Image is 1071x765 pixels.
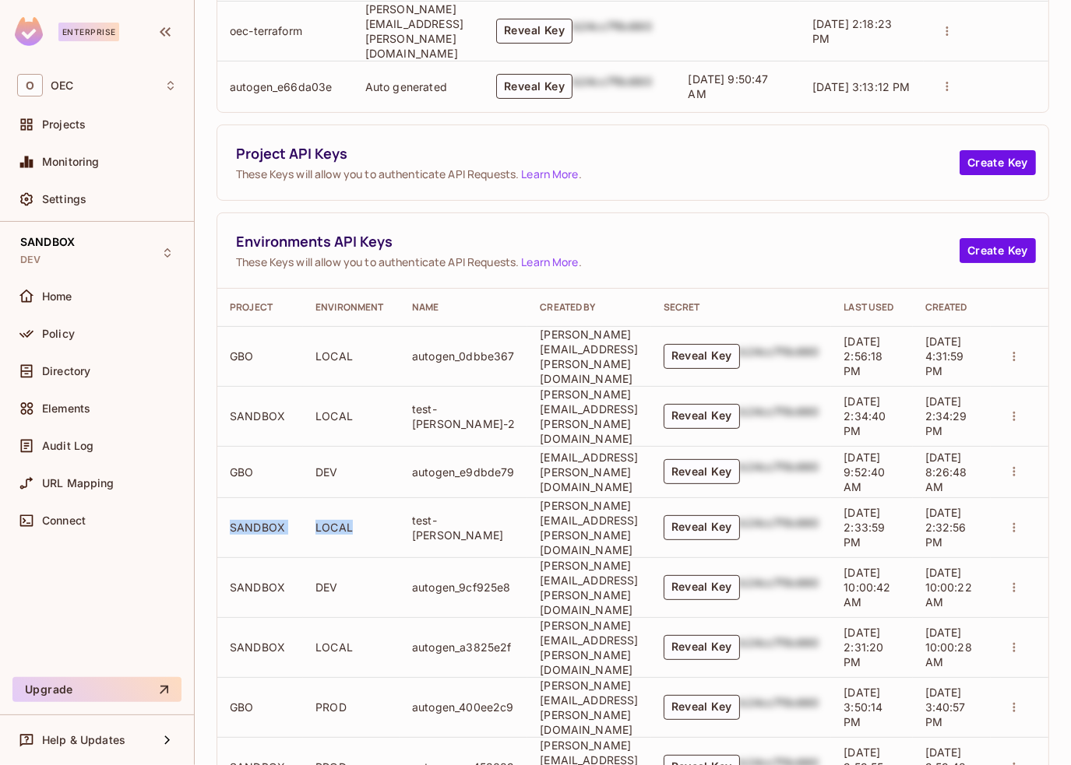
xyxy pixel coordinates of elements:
a: Learn More [521,254,578,269]
button: Reveal Key [664,635,740,660]
span: [DATE] 3:13:12 PM [812,80,911,93]
button: actions [1003,577,1025,598]
div: b24cc7f8c660 [572,19,652,44]
span: SANDBOX [20,236,75,248]
span: [DATE] 3:50:14 PM [844,686,883,728]
button: Reveal Key [664,515,740,540]
button: Create Key [960,150,1036,175]
span: Elements [42,402,90,415]
span: Audit Log [42,440,93,452]
div: Created By [540,301,638,314]
td: autogen_e66da03e [217,61,353,112]
span: [DATE] 3:40:57 PM [925,686,966,728]
button: Reveal Key [664,459,740,484]
td: SANDBOX [217,386,303,446]
td: SANDBOX [217,557,303,617]
td: autogen_e9dbde79 [400,446,527,497]
span: Environments API Keys [236,232,960,251]
td: SANDBOX [217,617,303,677]
td: test-[PERSON_NAME] [400,497,527,557]
button: actions [1003,697,1025,718]
div: b24cc7f8c660 [572,74,652,99]
span: These Keys will allow you to authenticate API Requests. . [236,167,960,181]
td: [PERSON_NAME][EMAIL_ADDRESS][PERSON_NAME][DOMAIN_NAME] [527,677,650,737]
span: [DATE] 2:18:23 PM [812,17,892,45]
span: [DATE] 9:50:47 AM [689,72,769,100]
td: LOCAL [303,386,400,446]
div: b24cc7f8c660 [740,575,819,600]
button: actions [1003,461,1025,483]
span: Connect [42,514,86,527]
td: GBO [217,677,303,737]
td: oec-terraform [217,1,353,61]
button: actions [1003,405,1025,427]
button: Reveal Key [664,575,740,600]
td: GBO [217,446,303,497]
span: [DATE] 9:52:40 AM [844,451,885,493]
span: [DATE] 4:31:59 PM [925,335,964,377]
td: [PERSON_NAME][EMAIL_ADDRESS][PERSON_NAME][DOMAIN_NAME] [527,557,650,617]
div: Last Used [844,301,900,314]
div: b24cc7f8c660 [740,459,819,484]
span: Directory [42,365,90,377]
button: actions [936,20,958,42]
td: [PERSON_NAME][EMAIL_ADDRESS][PERSON_NAME][DOMAIN_NAME] [353,1,484,61]
span: [DATE] 2:31:20 PM [844,626,883,668]
td: autogen_9cf925e8 [400,557,527,617]
div: Created [925,301,979,314]
span: [DATE] 2:33:59 PM [844,506,885,549]
span: [DATE] 2:34:40 PM [844,395,886,437]
td: DEV [303,446,400,497]
button: Reveal Key [664,404,740,429]
td: [PERSON_NAME][EMAIL_ADDRESS][PERSON_NAME][DOMAIN_NAME] [527,326,650,386]
td: [PERSON_NAME][EMAIL_ADDRESS][PERSON_NAME][DOMAIN_NAME] [527,617,650,677]
td: LOCAL [303,617,400,677]
td: test-[PERSON_NAME]-2 [400,386,527,446]
td: [PERSON_NAME][EMAIL_ADDRESS][PERSON_NAME][DOMAIN_NAME] [527,497,650,557]
span: [DATE] 10:00:22 AM [925,566,972,609]
button: Reveal Key [664,344,740,369]
span: Help & Updates [42,734,125,746]
button: Upgrade [12,677,181,702]
td: GBO [217,326,303,386]
td: autogen_a3825e2f [400,617,527,677]
span: [DATE] 2:32:56 PM [925,506,967,549]
div: b24cc7f8c660 [740,515,819,540]
span: [DATE] 10:00:42 AM [844,566,890,609]
span: URL Mapping [42,477,114,490]
div: b24cc7f8c660 [740,635,819,660]
div: Name [412,301,515,314]
td: DEV [303,557,400,617]
div: Enterprise [58,23,119,41]
button: Create Key [960,238,1036,263]
span: [DATE] 2:56:18 PM [844,335,883,377]
td: [EMAIL_ADDRESS][PERSON_NAME][DOMAIN_NAME] [527,446,650,497]
div: b24cc7f8c660 [740,404,819,429]
span: [DATE] 10:00:28 AM [925,626,972,668]
td: LOCAL [303,497,400,557]
span: Project API Keys [236,144,960,163]
div: Environment [315,301,387,314]
span: Monitoring [42,156,100,168]
span: Settings [42,193,86,205]
a: Learn More [521,167,578,181]
button: actions [1003,346,1025,367]
span: These Keys will allow you to authenticate API Requests. . [236,254,960,269]
img: SReyMgAAAABJRU5ErkJggg== [15,17,43,46]
span: Workspace: OEC [51,79,73,92]
button: Reveal Key [664,695,740,720]
div: b24cc7f8c660 [740,344,819,369]
span: O [17,74,43,97]
td: autogen_0dbbe367 [400,326,527,386]
button: actions [1003,517,1025,539]
td: PROD [303,677,400,737]
div: b24cc7f8c660 [740,695,819,720]
span: [DATE] 8:26:48 AM [925,451,967,493]
button: actions [1003,637,1025,658]
td: autogen_400ee2c9 [400,677,527,737]
div: Secret [664,301,819,314]
td: Auto generated [353,61,484,112]
span: Policy [42,328,75,340]
span: [DATE] 2:34:29 PM [925,395,967,437]
td: SANDBOX [217,497,303,557]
